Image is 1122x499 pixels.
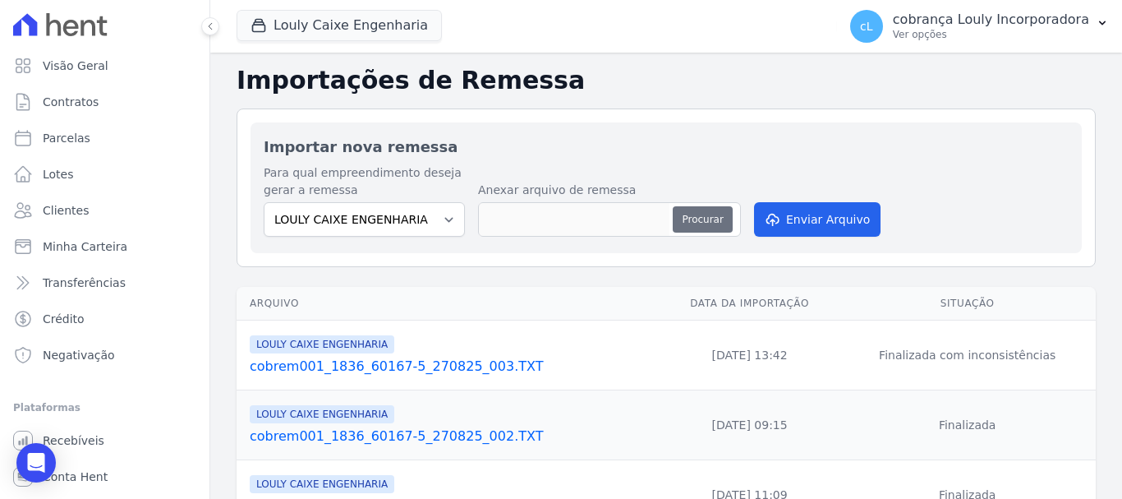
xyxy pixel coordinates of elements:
a: Clientes [7,194,203,227]
button: Procurar [673,206,732,233]
a: Crédito [7,303,203,335]
a: Visão Geral [7,49,203,82]
label: Para qual empreendimento deseja gerar a remessa [264,164,465,199]
span: Minha Carteira [43,238,127,255]
span: LOULY CAIXE ENGENHARIA [250,335,394,353]
div: Plataformas [13,398,196,418]
label: Anexar arquivo de remessa [478,182,741,199]
span: Parcelas [43,130,90,146]
span: Visão Geral [43,58,108,74]
a: Contratos [7,85,203,118]
span: Recebíveis [43,432,104,449]
th: Arquivo [237,287,660,321]
span: cL [860,21,873,32]
h2: Importar nova remessa [264,136,1069,158]
div: Open Intercom Messenger [16,443,56,483]
th: Situação [839,287,1096,321]
td: [DATE] 13:42 [660,321,839,390]
span: LOULY CAIXE ENGENHARIA [250,405,394,423]
button: Louly Caixe Engenharia [237,10,442,41]
a: Recebíveis [7,424,203,457]
a: cobrem001_1836_60167-5_270825_003.TXT [250,357,654,377]
span: Lotes [43,166,74,183]
button: cL cobrança Louly Incorporadora Ver opções [837,3,1122,49]
span: Clientes [43,202,89,219]
td: Finalizada [839,390,1096,460]
th: Data da Importação [660,287,839,321]
button: Enviar Arquivo [754,202,881,237]
span: Conta Hent [43,469,108,485]
h2: Importações de Remessa [237,66,1096,95]
span: LOULY CAIXE ENGENHARIA [250,475,394,493]
a: Lotes [7,158,203,191]
a: Parcelas [7,122,203,155]
td: Finalizada com inconsistências [839,321,1096,390]
span: Crédito [43,311,85,327]
a: cobrem001_1836_60167-5_270825_002.TXT [250,427,654,446]
span: Transferências [43,275,126,291]
td: [DATE] 09:15 [660,390,839,460]
p: cobrança Louly Incorporadora [893,12,1089,28]
span: Contratos [43,94,99,110]
a: Conta Hent [7,460,203,493]
p: Ver opções [893,28,1089,41]
a: Transferências [7,266,203,299]
a: Negativação [7,339,203,372]
a: Minha Carteira [7,230,203,263]
span: Negativação [43,347,115,363]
